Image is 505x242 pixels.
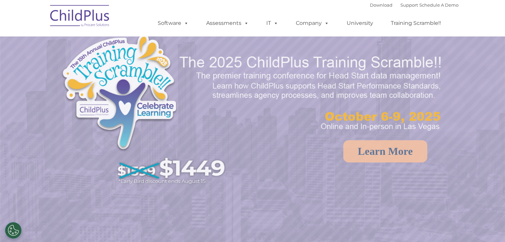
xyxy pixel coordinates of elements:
[384,17,448,30] a: Training Scramble!!
[260,17,285,30] a: IT
[340,17,380,30] a: University
[200,17,255,30] a: Assessments
[400,2,418,8] a: Support
[151,17,195,30] a: Software
[370,2,392,8] a: Download
[370,2,459,8] font: |
[47,0,113,33] img: ChildPlus by Procare Solutions
[419,2,459,8] a: Schedule A Demo
[343,140,428,162] a: Learn More
[289,17,336,30] a: Company
[5,222,22,239] button: Cookies Settings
